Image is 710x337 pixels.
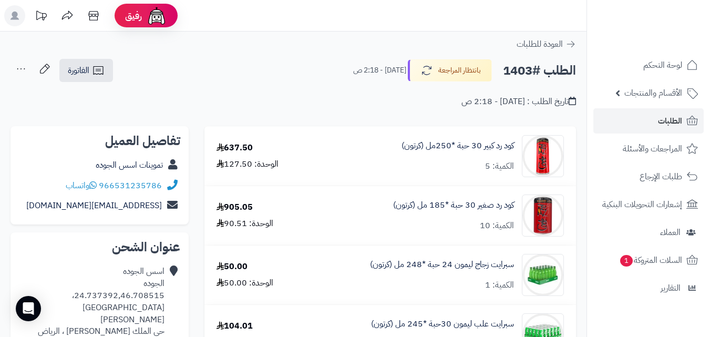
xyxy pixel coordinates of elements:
div: الوحدة: 90.51 [217,218,273,230]
img: 1747539320-a7dfe1ef-a28f-472d-a828-3902c2c1-90x90.jpg [522,254,563,296]
span: الطلبات [658,114,682,128]
span: التقارير [661,281,681,295]
span: السلات المتروكة [619,253,682,268]
div: Open Intercom Messenger [16,296,41,321]
span: المراجعات والأسئلة [623,141,682,156]
span: الأقسام والمنتجات [624,86,682,100]
img: ai-face.png [146,5,167,26]
div: تاريخ الطلب : [DATE] - 2:18 ص [461,96,576,108]
a: إشعارات التحويلات البنكية [593,192,704,217]
a: التقارير [593,275,704,301]
a: السلات المتروكة1 [593,248,704,273]
a: طلبات الإرجاع [593,164,704,189]
a: المراجعات والأسئلة [593,136,704,161]
span: رفيق [125,9,142,22]
span: 1 [620,255,633,267]
a: [EMAIL_ADDRESS][DOMAIN_NAME] [26,199,162,212]
h2: عنوان الشحن [19,241,180,253]
div: 905.05 [217,201,253,213]
a: سبرايت علب ليمون 30حبة *245 مل (كرتون) [371,318,514,330]
div: الكمية: 10 [480,220,514,232]
span: العودة للطلبات [517,38,563,50]
a: لوحة التحكم [593,53,704,78]
span: العملاء [660,225,681,240]
h2: تفاصيل العميل [19,135,180,147]
button: بانتظار المراجعة [408,59,492,81]
img: 1747536125-51jkufB9faL._AC_SL1000-90x90.jpg [522,135,563,177]
img: 1747536337-61lY7EtfpmL._AC_SL1500-90x90.jpg [522,195,563,237]
div: الكمية: 1 [485,279,514,291]
a: 966531235786 [99,179,162,192]
h2: الطلب #1403 [503,60,576,81]
div: الوحدة: 127.50 [217,158,279,170]
a: كود رد صغير 30 حبة *185 مل (كرتون) [393,199,514,211]
div: الكمية: 5 [485,160,514,172]
a: الطلبات [593,108,704,134]
a: الفاتورة [59,59,113,82]
div: الوحدة: 50.00 [217,277,273,289]
a: تموينات اسس الجوده [96,159,163,171]
a: العودة للطلبات [517,38,576,50]
span: طلبات الإرجاع [640,169,682,184]
a: العملاء [593,220,704,245]
div: 637.50 [217,142,253,154]
span: إشعارات التحويلات البنكية [602,197,682,212]
a: سبرايت زجاج ليمون 24 حبة *248 مل (كرتون) [370,259,514,271]
div: 104.01 [217,320,253,332]
a: تحديثات المنصة [28,5,54,29]
a: واتساب [66,179,97,192]
img: logo-2.png [639,29,700,52]
span: لوحة التحكم [643,58,682,73]
a: كود رد كبير 30 حبة *250مل (كرتون) [402,140,514,152]
span: الفاتورة [68,64,89,77]
div: 50.00 [217,261,248,273]
small: [DATE] - 2:18 ص [353,65,406,76]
